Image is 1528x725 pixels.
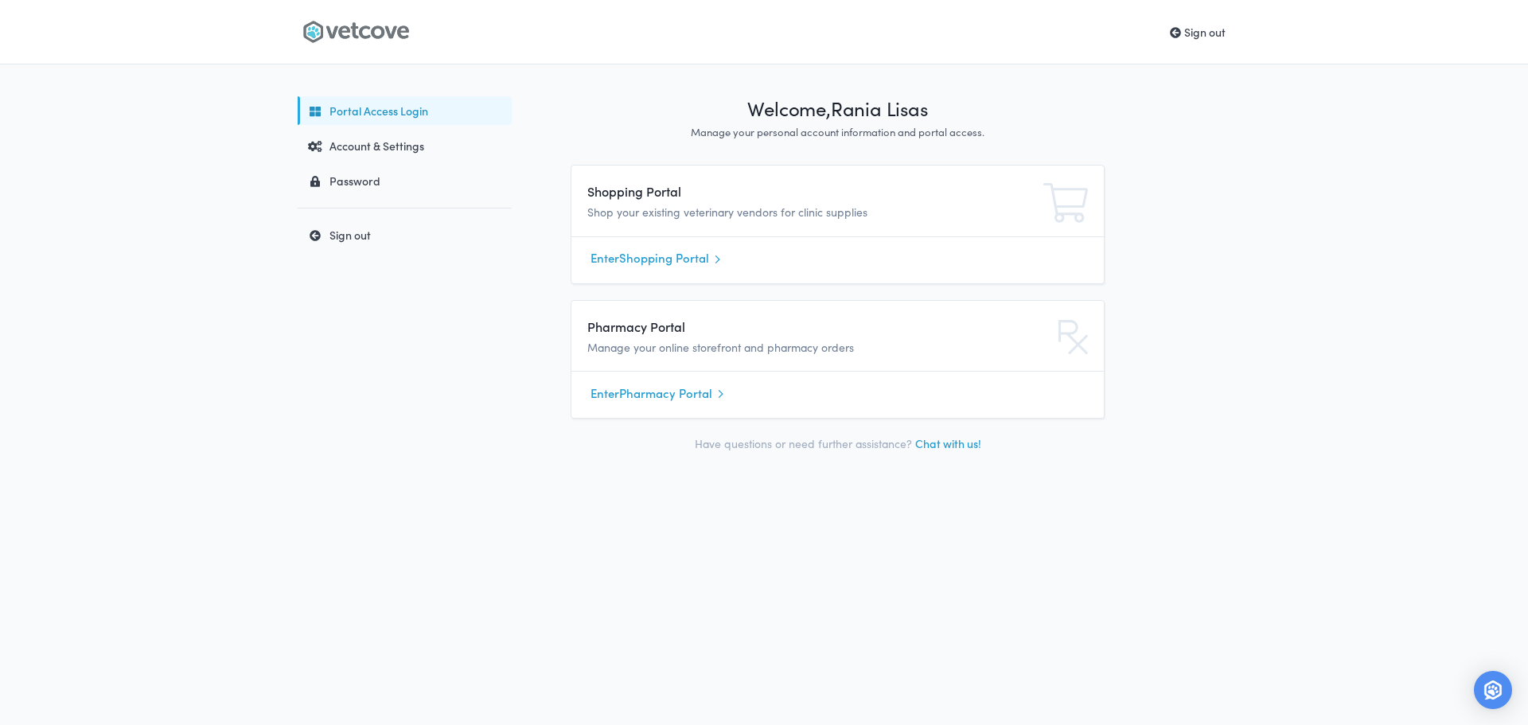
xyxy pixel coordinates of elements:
a: Account & Settings [298,131,512,160]
p: Manage your online storefront and pharmacy orders [587,339,921,357]
a: Sign out [1170,24,1226,40]
p: Manage your personal account information and portal access. [571,125,1105,140]
a: Portal Access Login [298,96,512,125]
div: Sign out [301,227,504,243]
p: Have questions or need further assistance? [571,435,1105,453]
a: EnterPharmacy Portal [591,381,1085,405]
div: Portal Access Login [301,103,504,119]
div: Account & Settings [301,138,504,154]
div: Password [301,173,504,189]
h4: Shopping Portal [587,181,921,201]
h4: Pharmacy Portal [587,317,921,336]
a: Sign out [298,220,512,249]
h1: Welcome, Rania Lisas [571,96,1105,122]
div: Open Intercom Messenger [1474,671,1512,709]
a: Password [298,166,512,195]
p: Shop your existing veterinary vendors for clinic supplies [587,204,921,221]
a: EnterShopping Portal [591,247,1085,271]
a: Chat with us! [915,435,981,451]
